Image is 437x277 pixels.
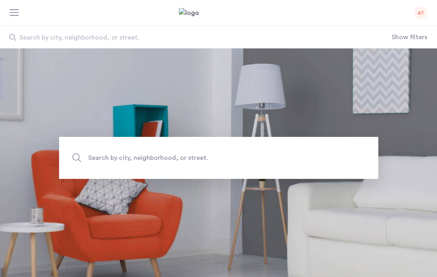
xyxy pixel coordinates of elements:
[179,8,258,18] img: logo
[19,33,333,42] span: Search by city, neighborhood, or street.
[59,137,378,179] input: Apartment Search
[88,153,312,164] span: Search by city, neighborhood, or street.
[414,6,427,19] div: AT
[392,32,427,42] button: Show or hide filters
[179,8,258,18] a: Cazamio logo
